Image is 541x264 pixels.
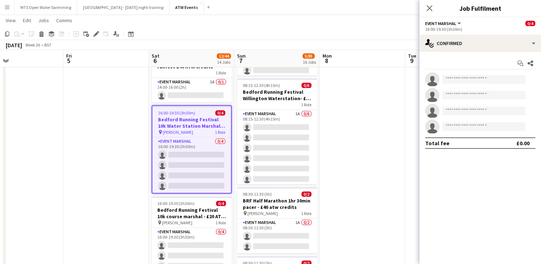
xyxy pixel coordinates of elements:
[217,53,231,59] span: 12/44
[38,17,49,24] span: Jobs
[151,57,159,65] span: 6
[169,0,204,14] button: ATW Events
[66,53,72,59] span: Fri
[243,191,272,197] span: 08:30-11:30 (3h)
[65,57,72,65] span: 5
[215,110,225,116] span: 0/4
[24,42,41,48] span: Week 36
[237,219,317,253] app-card-role: Event Marshal1A0/208:30-11:30 (3h)
[237,53,246,59] span: Sun
[425,140,449,147] div: Total fee
[163,129,193,135] span: [PERSON_NAME]
[408,53,416,59] span: Tue
[237,187,317,253] app-job-card: 08:30-11:30 (3h)0/2BRF Half Marathon 1hr 30min pacer - £40 atw credits [PERSON_NAME]1 RoleEvent M...
[20,16,34,25] a: Edit
[425,21,462,26] button: Event Marshal
[152,137,231,193] app-card-role: Event Marshal0/416:00-19:30 (3h30m)
[158,110,195,116] span: 16:00-19:30 (3h30m)
[525,21,535,26] span: 0/4
[321,57,332,65] span: 8
[243,83,280,88] span: 08:15-12:30 (4h15m)
[152,105,232,194] app-job-card: 16:00-19:30 (3h30m)0/4Bedford Running Festival 10k Water Station Marshal - £20 ATW credits per ho...
[247,211,278,216] span: [PERSON_NAME]
[44,42,51,48] div: BST
[23,17,31,24] span: Edit
[419,4,541,13] h3: Job Fulfilment
[216,70,226,75] span: 1 Role
[3,16,19,25] a: View
[323,53,332,59] span: Mon
[56,17,72,24] span: Comms
[237,197,317,210] h3: BRF Half Marathon 1hr 30min pacer - £40 atw credits
[237,89,317,102] h3: Bedford Running Festival Willington Waterstation- £20 ATW credits per hour
[6,17,16,24] span: View
[162,220,192,225] span: [PERSON_NAME]
[35,16,52,25] a: Jobs
[516,140,530,147] div: £0.00
[407,57,416,65] span: 9
[303,53,315,59] span: 5/85
[152,207,232,220] h3: Bedford Running Festival 10k course marshal - £20 ATW credits per hour
[301,211,311,216] span: 1 Role
[15,0,77,14] button: MTS Open Water Swimming
[425,21,456,26] span: Event Marshal
[425,26,535,32] div: 16:00-19:30 (3h30m)
[301,83,311,88] span: 0/6
[419,35,541,52] div: Confirmed
[216,220,226,225] span: 1 Role
[301,102,311,107] span: 1 Role
[6,41,22,49] div: [DATE]
[303,59,316,65] div: 16 Jobs
[157,201,195,206] span: 16:00-19:30 (3h30m)
[216,201,226,206] span: 0/4
[152,78,232,102] app-card-role: Event Marshal1A0/114:00-16:00 (2h)
[237,78,317,184] app-job-card: 08:15-12:30 (4h15m)0/6Bedford Running Festival Willington Waterstation- £20 ATW credits per hour1...
[77,0,169,14] button: [GEOGRAPHIC_DATA] - [DATE] night training
[215,129,225,135] span: 1 Role
[53,16,75,25] a: Comms
[152,53,159,59] span: Sat
[152,47,232,102] app-job-card: 14:00-16:00 (2h)0/15k tailwalker Bedford runfest £40 ATW credits1 RoleEvent Marshal1A0/114:00-16:...
[236,57,246,65] span: 7
[152,116,231,129] h3: Bedford Running Festival 10k Water Station Marshal - £20 ATW credits per hour
[237,110,317,186] app-card-role: Event Marshal1A0/608:15-12:30 (4h15m)
[301,191,311,197] span: 0/2
[217,59,231,65] div: 14 Jobs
